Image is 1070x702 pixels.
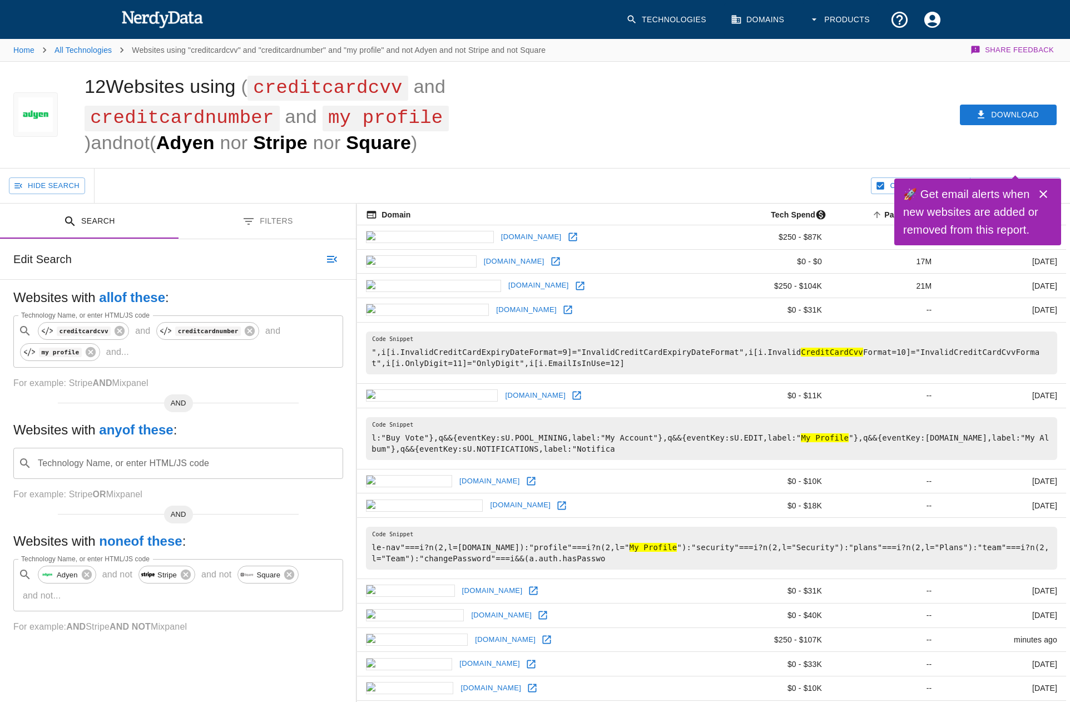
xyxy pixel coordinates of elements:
span: not [123,132,150,153]
a: Open africaexchange.com in new window [572,278,588,294]
span: The estimated minimum and maximum annual tech spend each webpage has, based on the free, freemium... [756,208,831,221]
span: The registered domain name (i.e. "nerdydata.com"). [366,208,410,221]
td: -- [831,652,940,676]
a: [DOMAIN_NAME] [457,655,523,673]
p: and [131,324,155,338]
button: Hide Code Snippets [871,177,970,195]
td: 17M [831,249,940,274]
span: nor [215,132,253,153]
a: Open eevet.com in new window [523,473,539,490]
a: [DOMAIN_NAME] [458,680,524,697]
td: [DATE] [940,652,1066,676]
td: -- [831,579,940,604]
img: ethicaljobs.com.au icon [366,231,493,243]
hl: My Profile [801,433,849,442]
td: $0 - $10K [715,676,831,701]
td: [DATE] [940,603,1066,627]
b: all of these [99,290,165,305]
td: $250 - $87K [715,225,831,249]
a: [DOMAIN_NAME] [457,473,523,490]
code: creditcardnumber [175,327,241,336]
td: $0 - $18K [715,493,831,518]
p: and not [197,568,236,581]
label: Technology Name, or enter HTML/JS code [21,310,150,320]
div: my profile [20,343,100,361]
a: Open evolve-world.org in new window [553,497,570,514]
td: -- [831,493,940,518]
code: creditcardcvv [57,327,111,336]
span: my profile [323,106,449,131]
td: 21M [831,274,940,298]
img: eevet.com icon [366,475,452,487]
span: Stripe [151,568,183,581]
td: [DATE] [940,579,1066,604]
td: -- [831,603,940,627]
span: Hide Code Snippets [890,180,951,192]
div: creditcardnumber [156,322,259,340]
div: Adyen [38,566,96,584]
td: [DATE] [940,298,1066,323]
span: ( [150,132,156,153]
b: any of these [99,422,173,437]
button: Close [1032,183,1054,205]
span: and [91,132,123,153]
b: AND NOT [110,622,151,631]
a: [DOMAIN_NAME] [502,387,568,404]
img: NerdyData.com [121,8,203,30]
a: [DOMAIN_NAME] [493,301,559,319]
a: Open coinparliament.com in new window [568,387,585,404]
b: OR [92,490,106,499]
img: playcast.io icon [366,682,453,694]
a: Open octo.travel in new window [523,656,539,673]
hl: My Profile [630,543,677,552]
td: -- [831,676,940,701]
pre: le-nav"===i?n(2,l=[DOMAIN_NAME]):"profile"===i?n(2,l=" "):"security"===i?n(2,l="Security"):"plans... [366,527,1057,570]
img: coinparliament.com icon [366,389,498,402]
td: minutes ago [940,627,1066,652]
span: nor [308,132,346,153]
td: [DATE] [940,676,1066,701]
span: A page popularity ranking based on a domain's backlinks. Smaller numbers signal more popular doma... [870,208,940,221]
b: AND [92,378,112,388]
b: none of these [99,533,182,548]
p: and [261,324,285,338]
span: and [408,76,445,97]
h6: 🚀 Get email alerts when new websites are added or removed from this report. [903,185,1039,239]
a: [DOMAIN_NAME] [506,277,572,294]
div: Square [237,566,299,584]
a: Open ethicaljobs.com.au in new window [564,229,581,245]
span: ) [85,132,91,153]
td: $0 - $33K [715,652,831,676]
h5: Websites with : [13,289,343,306]
img: evolve-world.org icon [366,500,483,512]
a: Open mypayrazr.com in new window [547,253,564,270]
a: [DOMAIN_NAME] [468,607,534,624]
button: Download [960,105,1057,125]
p: For example: Stripe Mixpanel [13,620,343,634]
h5: Websites with : [13,421,343,439]
td: -- [831,298,940,323]
td: -- [831,383,940,408]
button: Account Settings [916,3,949,36]
span: AND [164,509,193,520]
span: and [280,106,323,127]
button: Support and Documentation [883,3,916,36]
a: Open playcast.io in new window [524,680,541,696]
td: [DATE] [940,469,1066,493]
img: africaexchange.com icon [366,280,501,292]
nav: breadcrumb [13,39,546,61]
a: [DOMAIN_NAME] [481,253,547,270]
td: [DATE] [940,274,1066,298]
td: -- [831,469,940,493]
h1: 12 Websites using [85,76,449,153]
h5: Websites with : [13,532,343,550]
p: and not ... [18,589,65,602]
span: Square [250,568,286,581]
code: my profile [39,348,82,357]
span: ( [241,76,247,97]
td: $0 - $31K [715,298,831,323]
span: creditcardnumber [85,106,280,131]
td: [DATE] [940,383,1066,408]
td: $0 - $10K [715,469,831,493]
td: $0 - $31K [715,579,831,604]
